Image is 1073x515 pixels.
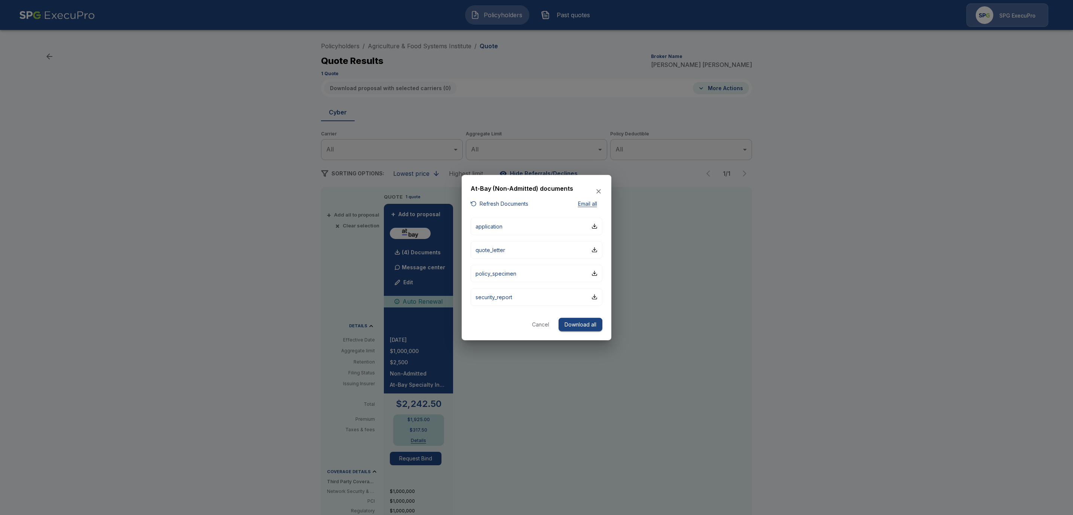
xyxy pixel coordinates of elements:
[471,264,602,282] button: policy_specimen
[559,318,602,331] button: Download all
[572,199,602,209] button: Email all
[529,318,553,331] button: Cancel
[471,217,602,235] button: application
[476,293,512,301] p: security_report
[471,184,573,193] h6: At-Bay (Non-Admitted) documents
[476,222,502,230] p: application
[476,246,505,254] p: quote_letter
[471,199,528,209] button: Refresh Documents
[471,288,602,306] button: security_report
[476,269,516,277] p: policy_specimen
[471,241,602,258] button: quote_letter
